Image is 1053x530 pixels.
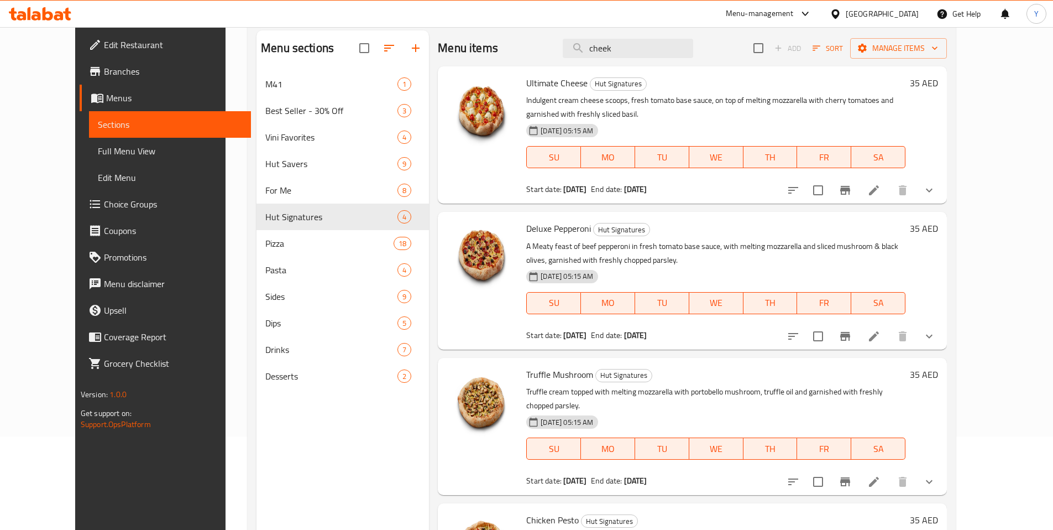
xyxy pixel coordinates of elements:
[806,179,830,202] span: Select to update
[80,350,251,377] a: Grocery Checklist
[526,93,905,121] p: Indulgent cream cheese scoops, fresh tomato base sauce, on top of melting mozzarella with cherry ...
[640,295,685,311] span: TU
[806,470,830,493] span: Select to update
[806,325,830,348] span: Select to update
[80,217,251,244] a: Coupons
[104,357,242,370] span: Grocery Checklist
[265,104,397,117] div: Best Seller - 30% Off
[640,441,685,457] span: TU
[80,191,251,217] a: Choice Groups
[832,469,858,495] button: Branch-specific-item
[526,146,581,168] button: SU
[856,295,901,311] span: SA
[531,295,577,311] span: SU
[801,441,847,457] span: FR
[256,66,429,394] nav: Menu sections
[910,75,938,91] h6: 35 AED
[256,71,429,97] div: M411
[591,474,622,488] span: End date:
[726,7,794,20] div: Menu-management
[398,106,411,116] span: 3
[595,369,652,382] div: Hut Signatures
[859,41,938,55] span: Manage items
[398,371,411,382] span: 2
[80,297,251,324] a: Upsell
[916,323,942,350] button: show more
[104,277,242,290] span: Menu disclaimer
[624,328,647,342] b: [DATE]
[397,77,411,91] div: items
[694,149,739,165] span: WE
[851,146,905,168] button: SA
[640,149,685,165] span: TU
[398,292,411,302] span: 9
[923,475,936,489] svg: Show Choices
[846,8,919,20] div: [GEOGRAPHIC_DATA]
[748,441,793,457] span: TH
[98,171,242,184] span: Edit Menu
[889,323,916,350] button: delete
[397,263,411,277] div: items
[398,318,411,329] span: 5
[832,323,858,350] button: Branch-specific-item
[526,182,562,196] span: Start date:
[797,438,851,460] button: FR
[585,441,631,457] span: MO
[585,149,631,165] span: MO
[397,343,411,356] div: items
[536,271,598,282] span: [DATE] 05:15 AM
[581,438,635,460] button: MO
[594,224,649,236] span: Hut Signatures
[536,417,598,428] span: [DATE] 05:15 AM
[89,164,251,191] a: Edit Menu
[89,138,251,164] a: Full Menu View
[80,244,251,271] a: Promotions
[398,212,411,222] span: 4
[748,295,793,311] span: TH
[591,328,622,342] span: End date:
[398,159,411,169] span: 9
[104,251,242,264] span: Promotions
[851,438,905,460] button: SA
[585,295,631,311] span: MO
[810,40,846,57] button: Sort
[394,237,411,250] div: items
[526,75,588,91] span: Ultimate Cheese
[526,328,562,342] span: Start date:
[581,146,635,168] button: MO
[748,149,793,165] span: TH
[394,238,411,249] span: 18
[98,144,242,158] span: Full Menu View
[89,111,251,138] a: Sections
[591,182,622,196] span: End date:
[780,469,806,495] button: sort-choices
[104,304,242,317] span: Upsell
[256,204,429,230] div: Hut Signatures4
[910,221,938,236] h6: 35 AED
[526,512,579,528] span: Chicken Pesto
[581,515,637,528] span: Hut Signatures
[536,126,598,136] span: [DATE] 05:15 AM
[104,224,242,237] span: Coupons
[447,221,517,292] img: Deluxe Pepperoni
[397,370,411,383] div: items
[265,157,397,170] div: Hut Savers
[832,177,858,204] button: Branch-specific-item
[526,292,581,314] button: SU
[104,65,242,78] span: Branches
[526,385,905,413] p: Truffle cream topped with melting mozzarella with portobello mushroom, truffle oil and garnished ...
[397,210,411,224] div: items
[376,35,402,61] span: Sort sections
[438,40,498,56] h2: Menu items
[1034,8,1039,20] span: Y
[581,292,635,314] button: MO
[889,177,916,204] button: delete
[397,157,411,170] div: items
[635,146,689,168] button: TU
[850,38,947,59] button: Manage items
[397,131,411,144] div: items
[856,441,901,457] span: SA
[770,40,805,57] span: Add item
[526,366,593,383] span: Truffle Mushroom
[81,387,108,402] span: Version:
